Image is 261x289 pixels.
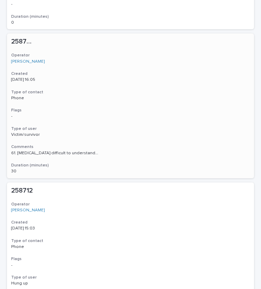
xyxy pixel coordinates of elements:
h3: Type of contact [11,89,250,95]
p: Phone [11,244,55,249]
h3: Duration (minutes) [11,163,250,168]
h3: Operator [11,53,250,58]
h3: Type of user [11,126,250,132]
a: [PERSON_NAME] [11,59,45,64]
h3: Flags [11,108,250,113]
a: [PERSON_NAME] [11,208,45,213]
p: - [11,114,55,119]
p: [DATE] 15:03 [11,226,55,231]
h3: Flags [11,256,250,262]
p: 30 [11,167,18,174]
p: Hung up [11,281,55,286]
p: - [11,263,55,268]
p: 61. Slurred speech difficult to understand. Spoke about antipsychotic injections. Shared she was ... [11,149,100,156]
h3: Type of contact [11,238,250,244]
a: 258722258722 Operator[PERSON_NAME] Created[DATE] 16:05Type of contactPhoneFlags-Type of userVicti... [7,33,254,178]
p: 258722 [11,36,35,46]
h3: Type of user [11,275,250,280]
h3: Created [11,71,250,77]
p: - [11,0,14,7]
p: 0 [11,19,15,25]
p: 258712 [11,185,34,195]
h3: Duration (minutes) [11,14,250,19]
p: [DATE] 16:05 [11,77,55,82]
h3: Operator [11,202,250,207]
h3: Comments [11,144,250,150]
p: Phone [11,96,55,101]
h3: Created [11,220,250,225]
p: Victim/survivor [11,132,55,137]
